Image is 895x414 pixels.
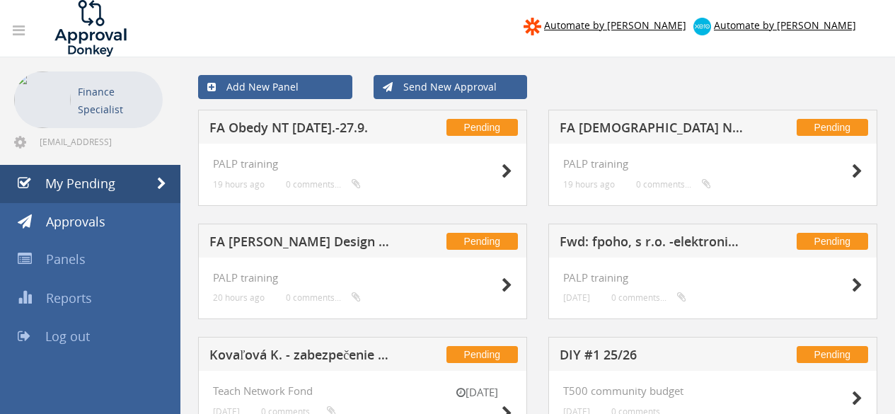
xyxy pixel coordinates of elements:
span: Pending [446,119,518,136]
span: Reports [46,289,92,306]
span: Pending [797,119,868,136]
small: 19 hours ago [563,179,615,190]
span: My Pending [45,175,115,192]
small: [DATE] [441,385,512,400]
span: Automate by [PERSON_NAME] [714,18,856,32]
a: Add New Panel [198,75,352,99]
img: zapier-logomark.png [524,18,541,35]
img: xero-logo.png [693,18,711,35]
span: Pending [446,346,518,363]
p: Finance Specialist [78,83,156,118]
h4: Teach Network Fond [213,385,512,397]
small: 19 hours ago [213,179,265,190]
span: Approvals [46,213,105,230]
a: Send New Approval [374,75,528,99]
small: 20 hours ago [213,292,265,303]
span: Pending [446,233,518,250]
span: Pending [797,233,868,250]
span: [EMAIL_ADDRESS][DOMAIN_NAME] [40,136,160,147]
small: 0 comments... [611,292,686,303]
small: 0 comments... [286,292,361,303]
h4: PALP training [213,272,512,284]
h4: PALP training [563,272,862,284]
h5: FA [PERSON_NAME] Design Thinking - NT Sept. [209,235,393,253]
h5: Kovaľová K. - zabezpečenie triedy [209,348,393,366]
span: Automate by [PERSON_NAME] [544,18,686,32]
h4: PALP training [213,158,512,170]
span: Pending [797,346,868,363]
span: Panels [46,251,86,268]
small: [DATE] [563,292,590,303]
small: 0 comments... [286,179,361,190]
h4: PALP training [563,158,862,170]
h4: T500 community budget [563,385,862,397]
h5: FA [DEMOGRAPHIC_DATA] NT [DATE].-27.9. + zmluva + alt. CP [560,121,744,139]
h5: DIY #1 25/26 [560,348,744,366]
span: Log out [45,328,90,345]
h5: Fwd: fpoho, s r.o. -elektronická faktúra č.3025314806 za produkty [560,235,744,253]
h5: FA Obedy NT [DATE].-27.9. [209,121,393,139]
small: 0 comments... [636,179,711,190]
